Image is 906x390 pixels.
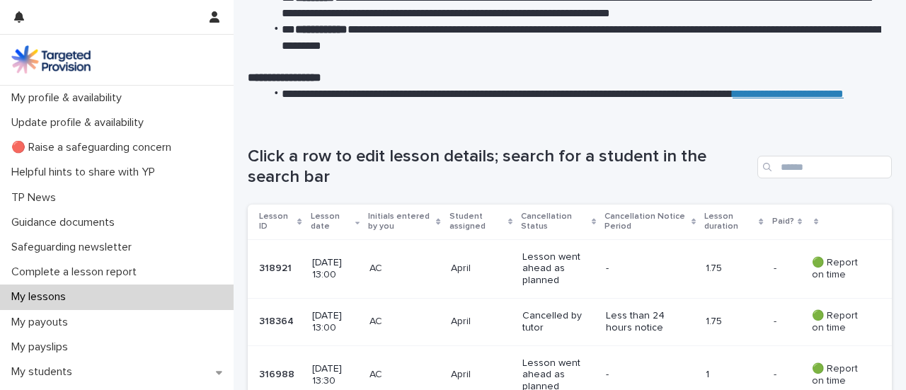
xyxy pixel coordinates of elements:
[248,299,892,346] tr: 318364318364 [DATE] 13:00ACAprilCancelled by tutorLess than 24 hours notice1.75-- 🟢 Report on time
[451,369,512,381] p: April
[774,260,779,275] p: -
[604,209,688,235] p: Cancellation Notice Period
[259,260,294,275] p: 318921
[312,363,359,387] p: [DATE] 13:30
[312,310,359,334] p: [DATE] 13:00
[774,313,779,328] p: -
[259,209,294,235] p: Lesson ID
[812,310,869,334] p: 🟢 Report on time
[6,166,166,179] p: Helpful hints to share with YP
[522,310,595,334] p: Cancelled by tutor
[259,313,297,328] p: 318364
[522,251,595,287] p: Lesson went ahead as planned
[368,209,432,235] p: Initials entered by you
[772,214,794,229] p: Paid?
[706,369,762,381] p: 1
[6,316,79,329] p: My payouts
[11,45,91,74] img: M5nRWzHhSzIhMunXDL62
[6,265,148,279] p: Complete a lesson report
[259,366,297,381] p: 316988
[757,156,892,178] input: Search
[6,340,79,354] p: My payslips
[451,316,512,328] p: April
[311,209,352,235] p: Lesson date
[369,263,439,275] p: AC
[706,263,762,275] p: 1.75
[812,257,869,281] p: 🟢 Report on time
[6,91,133,105] p: My profile & availability
[6,241,143,254] p: Safeguarding newsletter
[774,366,779,381] p: -
[248,147,752,188] h1: Click a row to edit lesson details; search for a student in the search bar
[449,209,505,235] p: Student assigned
[312,257,359,281] p: [DATE] 13:00
[6,216,126,229] p: Guidance documents
[706,316,762,328] p: 1.75
[369,316,439,328] p: AC
[6,116,155,130] p: Update profile & availability
[6,141,183,154] p: 🔴 Raise a safeguarding concern
[812,363,869,387] p: 🟢 Report on time
[6,290,77,304] p: My lessons
[6,365,84,379] p: My students
[521,209,588,235] p: Cancellation Status
[6,191,67,205] p: TP News
[606,369,684,381] p: -
[248,239,892,298] tr: 318921318921 [DATE] 13:00ACAprilLesson went ahead as planned-1.75-- 🟢 Report on time
[606,310,684,334] p: Less than 24 hours notice
[704,209,755,235] p: Lesson duration
[369,369,439,381] p: AC
[451,263,512,275] p: April
[606,263,684,275] p: -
